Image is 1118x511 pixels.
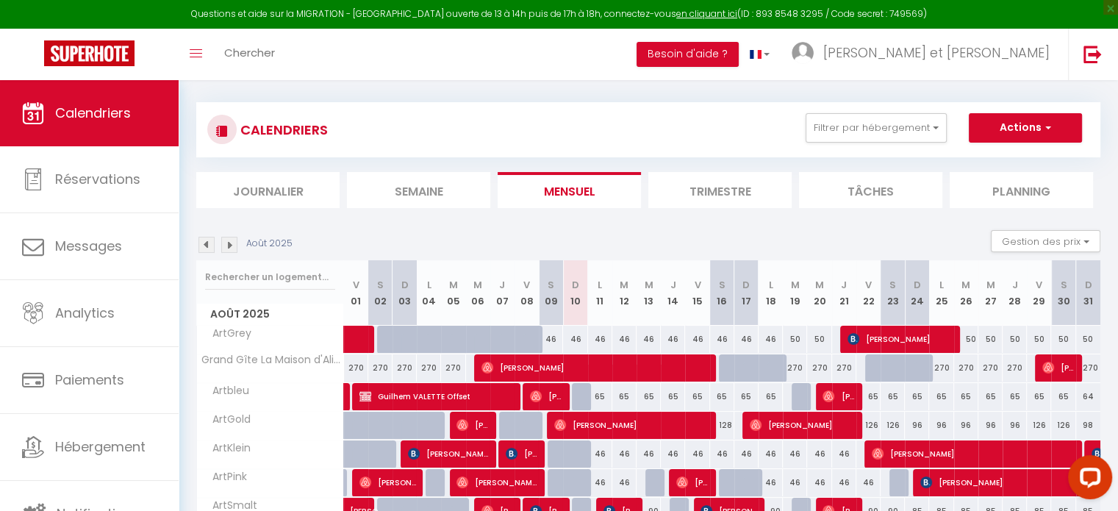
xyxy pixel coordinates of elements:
[856,260,881,326] th: 22
[832,469,856,496] div: 46
[199,354,346,365] span: Grand Gîte La Maison d'Alice
[1012,278,1018,292] abbr: J
[588,260,612,326] th: 11
[548,278,554,292] abbr: S
[914,278,921,292] abbr: D
[710,383,734,410] div: 65
[978,326,1003,353] div: 50
[359,382,513,410] span: Guilhem VALETTE Offset
[368,354,393,382] div: 270
[991,230,1100,252] button: Gestion des prix
[1076,326,1100,353] div: 50
[199,469,254,485] span: ArtPink
[199,412,254,428] span: ArtGold
[710,412,734,439] div: 128
[807,440,831,468] div: 46
[823,43,1050,62] span: [PERSON_NAME] et [PERSON_NAME]
[466,260,490,326] th: 06
[539,260,563,326] th: 09
[807,326,831,353] div: 50
[961,278,970,292] abbr: M
[734,260,759,326] th: 17
[55,304,115,322] span: Analytics
[498,172,641,208] li: Mensuel
[473,278,482,292] abbr: M
[954,383,978,410] div: 65
[807,260,831,326] th: 20
[905,260,929,326] th: 24
[344,354,368,382] div: 270
[1027,326,1051,353] div: 50
[734,383,759,410] div: 65
[815,278,824,292] abbr: M
[588,326,612,353] div: 46
[950,172,1093,208] li: Planning
[1051,260,1075,326] th: 30
[554,411,708,439] span: [PERSON_NAME]
[759,326,783,353] div: 46
[44,40,135,66] img: Super Booking
[792,42,814,64] img: ...
[661,440,685,468] div: 46
[710,440,734,468] div: 46
[368,260,393,326] th: 02
[612,469,637,496] div: 46
[359,468,416,496] span: [PERSON_NAME]
[1060,278,1067,292] abbr: S
[205,264,335,290] input: Rechercher un logement...
[441,354,465,382] div: 270
[759,383,783,410] div: 65
[929,383,953,410] div: 65
[759,469,783,496] div: 46
[676,468,709,496] span: [PERSON_NAME]
[881,383,905,410] div: 65
[734,326,759,353] div: 46
[823,382,855,410] span: [PERSON_NAME]
[55,104,131,122] span: Calendriers
[759,440,783,468] div: 46
[563,326,587,353] div: 46
[841,278,847,292] abbr: J
[1027,383,1051,410] div: 65
[637,260,661,326] th: 13
[929,412,953,439] div: 96
[1003,354,1027,382] div: 270
[954,260,978,326] th: 26
[393,354,417,382] div: 270
[978,260,1003,326] th: 27
[246,237,293,251] p: Août 2025
[1027,260,1051,326] th: 29
[791,278,800,292] abbr: M
[1036,278,1042,292] abbr: V
[685,260,709,326] th: 15
[1076,260,1100,326] th: 31
[648,172,792,208] li: Trimestre
[1076,354,1100,382] div: 270
[905,412,929,439] div: 96
[523,278,530,292] abbr: V
[588,469,612,496] div: 46
[1085,278,1092,292] abbr: D
[637,42,739,67] button: Besoin d'aide ?
[55,170,140,188] span: Réservations
[889,278,896,292] abbr: S
[213,29,286,80] a: Chercher
[645,278,653,292] abbr: M
[563,260,587,326] th: 10
[661,383,685,410] div: 65
[799,172,942,208] li: Tâches
[1003,260,1027,326] th: 28
[1056,449,1118,511] iframe: LiveChat chat widget
[769,278,773,292] abbr: L
[939,278,944,292] abbr: L
[856,469,881,496] div: 46
[637,383,661,410] div: 65
[750,411,855,439] span: [PERSON_NAME]
[427,278,431,292] abbr: L
[1042,354,1075,382] span: [PERSON_NAME]
[1051,326,1075,353] div: 50
[978,354,1003,382] div: 270
[620,278,628,292] abbr: M
[612,326,637,353] div: 46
